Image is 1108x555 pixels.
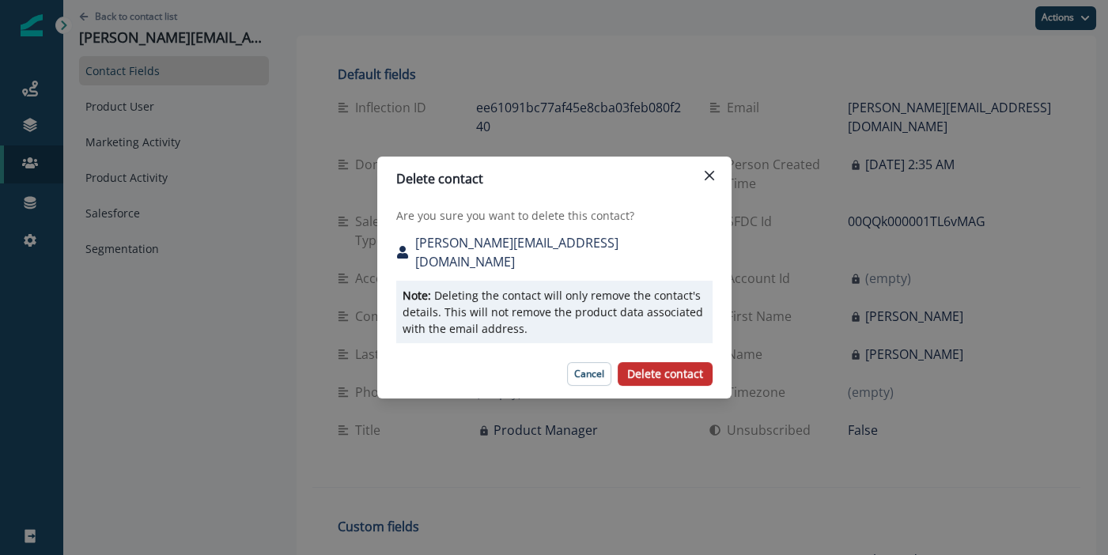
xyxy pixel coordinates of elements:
p: [PERSON_NAME][EMAIL_ADDRESS][DOMAIN_NAME] [415,233,713,271]
button: Delete contact [618,362,713,386]
p: Note: [403,287,703,337]
p: Delete contact [396,169,483,188]
p: Delete contact [627,368,703,381]
p: Are you sure you want to delete this contact? [396,207,713,224]
span: Deleting the contact will only remove the contact's details. This will not remove the product dat... [403,288,703,336]
button: Cancel [567,362,611,386]
p: Cancel [574,368,604,379]
button: Close [697,163,722,188]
